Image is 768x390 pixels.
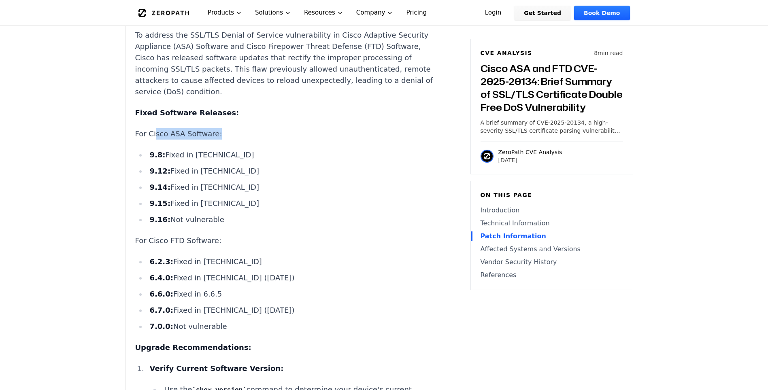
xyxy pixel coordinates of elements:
[481,119,623,135] p: A brief summary of CVE-2025-20134, a high-severity SSL/TLS certificate parsing vulnerability in C...
[147,214,436,225] li: Not vulnerable
[481,218,623,228] a: Technical Information
[147,288,436,300] li: Fixed in 6.6.5
[135,343,251,352] strong: Upgrade Recommendations:
[149,150,165,159] strong: 9.8:
[481,257,623,267] a: Vendor Security History
[149,322,173,331] strong: 7.0.0:
[149,364,283,373] strong: Verify Current Software Version:
[135,108,239,117] strong: Fixed Software Releases:
[481,244,623,254] a: Affected Systems and Versions
[475,6,511,20] a: Login
[135,30,436,97] p: To address the SSL/TLS Denial of Service vulnerability in Cisco Adaptive Security Appliance (ASA)...
[149,215,170,224] strong: 9.16:
[147,198,436,209] li: Fixed in [TECHNICAL_ID]
[149,199,170,208] strong: 9.15:
[149,167,170,175] strong: 9.12:
[149,290,173,298] strong: 6.6.0:
[147,305,436,316] li: Fixed in [TECHNICAL_ID] ([DATE])
[481,231,623,241] a: Patch Information
[149,273,173,282] strong: 6.4.0:
[147,165,436,177] li: Fixed in [TECHNICAL_ID]
[135,235,436,246] p: For Cisco FTD Software:
[481,206,623,215] a: Introduction
[481,62,623,114] h3: Cisco ASA and FTD CVE-2025-20134: Brief Summary of SSL/TLS Certificate Double Free DoS Vulnerability
[147,256,436,267] li: Fixed in [TECHNICAL_ID]
[498,148,562,156] p: ZeroPath CVE Analysis
[147,182,436,193] li: Fixed in [TECHNICAL_ID]
[574,6,630,20] a: Book Demo
[594,49,623,57] p: 8 min read
[135,128,436,140] p: For Cisco ASA Software:
[481,191,623,199] h6: On this page
[149,306,173,314] strong: 6.7.0:
[481,270,623,280] a: References
[514,6,571,20] a: Get Started
[498,156,562,164] p: [DATE]
[481,150,494,163] img: ZeroPath CVE Analysis
[149,183,170,191] strong: 9.14:
[147,272,436,284] li: Fixed in [TECHNICAL_ID] ([DATE])
[147,321,436,332] li: Not vulnerable
[147,149,436,161] li: Fixed in [TECHNICAL_ID]
[149,257,173,266] strong: 6.2.3:
[481,49,532,57] h6: CVE Analysis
